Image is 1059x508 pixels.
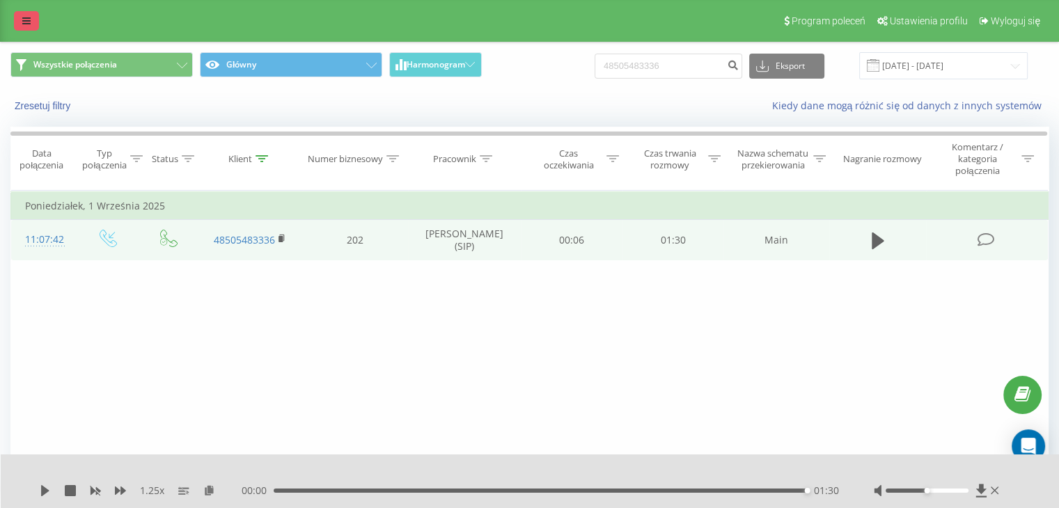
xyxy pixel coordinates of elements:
button: Zresetuj filtry [10,100,77,112]
div: Status [152,153,178,165]
td: Poniedziałek, 1 Września 2025 [11,192,1049,220]
span: Wyloguj się [991,15,1040,26]
span: 00:00 [242,484,274,498]
div: Nazwa schematu przekierowania [737,148,810,171]
div: 11:07:42 [25,226,62,253]
div: Czas oczekiwania [534,148,604,171]
div: Klient [228,153,252,165]
div: Typ połączenia [82,148,126,171]
span: Program poleceń [792,15,865,26]
div: Data połączenia [11,148,72,171]
button: Harmonogram [389,52,482,77]
td: Main [723,220,829,260]
input: Wyszukiwanie według numeru [595,54,742,79]
button: Wszystkie połączenia [10,52,193,77]
div: Accessibility label [805,488,810,493]
button: Eksport [749,54,824,79]
span: 01:30 [814,484,839,498]
div: Czas trwania rozmowy [635,148,705,171]
td: [PERSON_NAME] (SIP) [408,220,521,260]
td: 01:30 [622,220,723,260]
td: 202 [302,220,407,260]
span: Ustawienia profilu [890,15,968,26]
div: Komentarz / kategoria połączenia [936,141,1018,177]
div: Accessibility label [924,488,929,493]
td: 00:06 [521,220,622,260]
button: Główny [200,52,382,77]
div: Pracownik [433,153,476,165]
div: Numer biznesowy [308,153,383,165]
a: 48505483336 [214,233,275,246]
span: 1.25 x [140,484,164,498]
div: Nagranie rozmowy [843,153,922,165]
span: Harmonogram [407,60,465,70]
div: Open Intercom Messenger [1012,429,1045,463]
span: Wszystkie połączenia [33,59,117,70]
a: Kiedy dane mogą różnić się od danych z innych systemów [771,99,1049,112]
